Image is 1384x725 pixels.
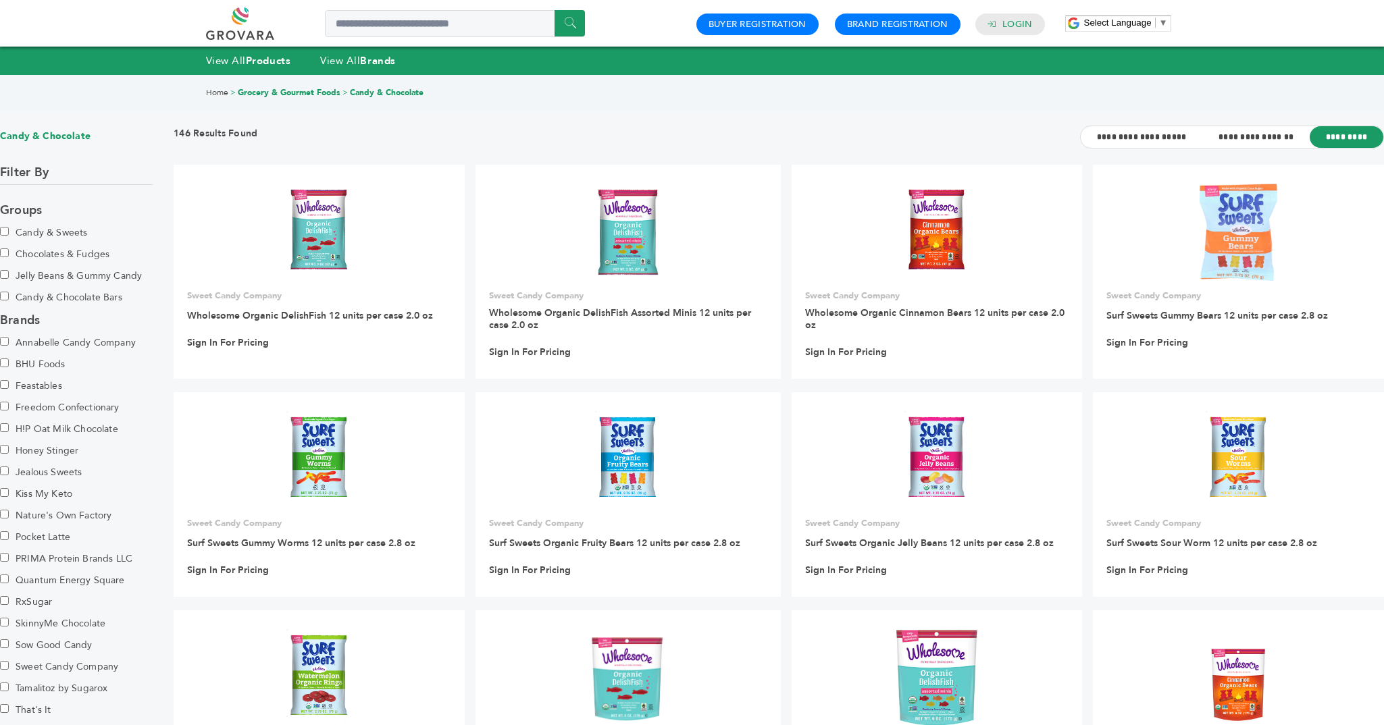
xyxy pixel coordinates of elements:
[286,411,351,508] img: Surf Sweets Gummy Worms 12 units per case 2.8 oz
[187,290,451,302] p: Sweet Candy Company
[206,54,291,68] a: View AllProducts
[286,184,351,281] img: Wholesome Organic DelishFish 12 units per case 2.0 oz
[847,18,948,30] a: Brand Registration
[246,54,290,68] strong: Products
[342,87,348,98] span: >
[187,564,269,576] a: Sign In For Pricing
[206,87,228,98] a: Home
[805,306,1065,331] a: Wholesome Organic Cinnamon Bears 12 units per case 2.0 oz
[805,537,1054,549] a: Surf Sweets Organic Jelly Beans 12 units per case 2.8 oz
[1106,564,1188,576] a: Sign In For Pricing
[360,54,395,68] strong: Brands
[1084,18,1152,28] span: Select Language
[187,517,451,529] p: Sweet Candy Company
[1106,290,1370,302] p: Sweet Candy Company
[187,309,433,322] a: Wholesome Organic DelishFish 12 units per case 2.0 oz
[1200,184,1278,281] img: Surf Sweets Gummy Bears 12 units per case 2.8 oz
[489,564,571,576] a: Sign In For Pricing
[187,337,269,349] a: Sign In For Pricing
[325,10,585,37] input: Search a product or brand...
[709,18,806,30] a: Buyer Registration
[350,87,424,98] a: Candy & Chocolate
[1002,18,1032,30] a: Login
[595,411,660,508] img: Surf Sweets Organic Fruity Bears 12 units per case 2.8 oz
[805,564,887,576] a: Sign In For Pricing
[1106,517,1370,529] p: Sweet Candy Company
[578,184,678,281] img: Wholesome Organic DelishFish Assorted Minis 12 units per case 2.0 oz
[1159,18,1168,28] span: ▼
[238,87,340,98] a: Grocery & Gourmet Foods
[805,290,1069,302] p: Sweet Candy Company
[187,537,415,549] a: Surf Sweets Gummy Worms 12 units per case 2.8 oz
[489,290,767,302] p: Sweet Candy Company
[1084,18,1168,28] a: Select Language​
[805,346,887,358] a: Sign In For Pricing
[1106,309,1328,322] a: Surf Sweets Gummy Bears 12 units per case 2.8 oz
[174,127,257,148] h3: 146 Results Found
[489,306,751,331] a: Wholesome Organic DelishFish Assorted Minis 12 units per case 2.0 oz
[1106,337,1188,349] a: Sign In For Pricing
[1106,537,1317,549] a: Surf Sweets Sour Worm 12 units per case 2.8 oz
[320,54,396,68] a: View AllBrands
[904,184,969,281] img: Wholesome Organic Cinnamon Bears 12 units per case 2.0 oz
[489,346,571,358] a: Sign In For Pricing
[489,517,767,529] p: Sweet Candy Company
[230,87,236,98] span: >
[805,517,1069,529] p: Sweet Candy Company
[904,411,969,508] img: Surf Sweets Organic Jelly Beans 12 units per case 2.8 oz
[489,537,740,549] a: Surf Sweets Organic Fruity Bears 12 units per case 2.8 oz
[1206,411,1271,508] img: Surf Sweets Sour Worm 12 units per case 2.8 oz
